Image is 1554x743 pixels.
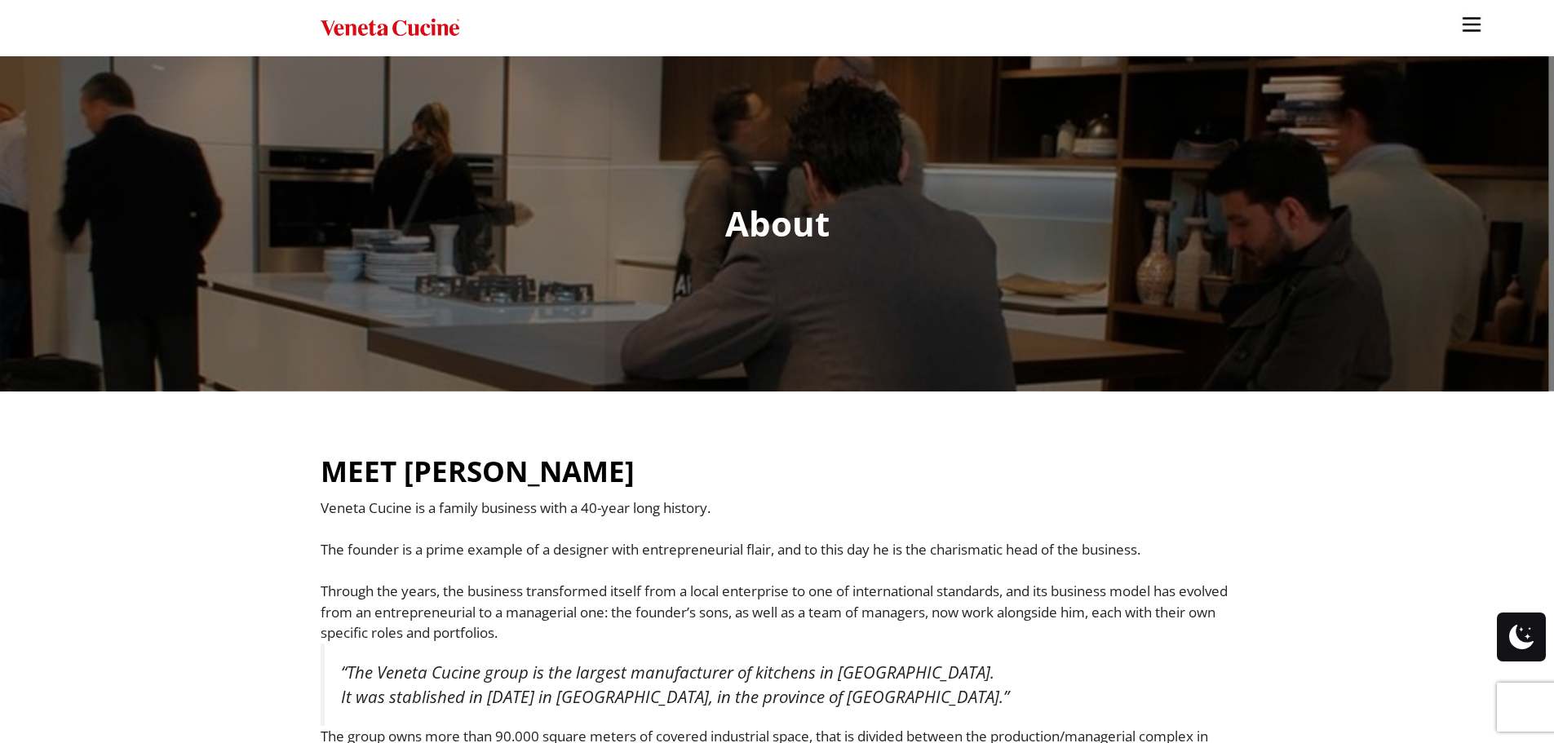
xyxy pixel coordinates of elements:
[321,581,1234,643] p: Through the years, the business transformed itself from a local enterprise to one of internationa...
[321,539,1234,560] p: The founder is a prime example of a designer with entrepreneurial flair, and to this day he is th...
[321,498,1234,519] p: Veneta Cucine is a family business with a 40-year long history.
[341,661,994,683] em: “The Veneta Cucine group is the largest manufacturer of kitchens in [GEOGRAPHIC_DATA].
[341,685,1009,708] em: It was stablished in [DATE] in [GEOGRAPHIC_DATA], in the province of [GEOGRAPHIC_DATA].”
[321,16,459,40] img: Veneta Cucine USA
[321,444,635,498] h2: MEET [PERSON_NAME]
[1459,12,1484,37] img: burger-menu-svgrepo-com-30x30.jpg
